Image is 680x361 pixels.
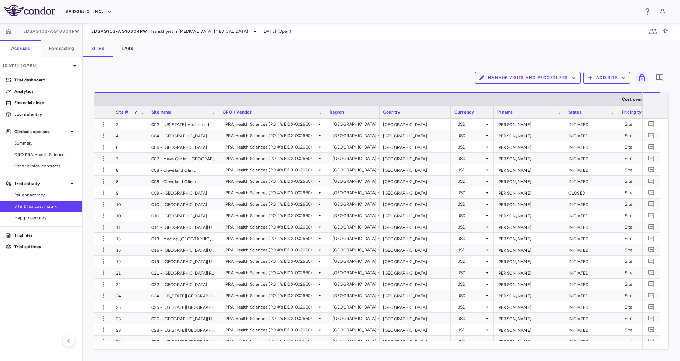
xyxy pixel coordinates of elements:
[648,338,655,345] svg: Add comment
[583,72,630,84] button: Add Site
[23,29,80,34] span: EDSAG103-AG10304PW
[625,233,663,244] div: Site
[654,72,666,84] button: Add comment
[494,199,565,210] div: [PERSON_NAME]
[148,164,219,175] div: 008 - Cleveland Clinic
[11,45,30,52] h6: Accruals
[565,164,618,175] div: INITIATED
[226,210,317,221] div: PRA Health Sciences (PO #'s EIDX-002660)
[494,244,565,255] div: [PERSON_NAME]
[646,176,656,186] button: Add comment
[494,210,565,221] div: [PERSON_NAME]
[633,72,648,84] span: Lock grid
[226,141,317,153] div: PRA Health Sciences (PO #'s EIDX-002660)
[148,267,219,278] div: 021 - [GEOGRAPHIC_DATA][PERSON_NAME]
[151,110,171,115] span: Site name
[648,144,655,150] svg: Add comment
[648,212,655,219] svg: Add comment
[14,215,76,221] span: Map procedures
[380,267,451,278] div: [GEOGRAPHIC_DATA]
[625,176,663,187] div: Site
[148,176,219,187] div: 008 - Cleveland Clinic
[223,110,252,115] span: CRO / Vendor
[14,180,68,187] p: Trial activity
[148,279,219,290] div: 022 - [GEOGRAPHIC_DATA]
[226,221,317,233] div: PRA Health Sciences (PO #'s EIDX-002660)
[494,267,565,278] div: [PERSON_NAME]
[148,130,219,141] div: 004 - [GEOGRAPHIC_DATA]
[333,267,377,279] div: [GEOGRAPHIC_DATA]
[333,141,377,153] div: [GEOGRAPHIC_DATA]
[494,187,565,198] div: [PERSON_NAME]
[648,178,655,185] svg: Add comment
[457,176,484,187] div: USD
[494,130,565,141] div: [PERSON_NAME]
[112,176,148,187] div: 8
[568,110,582,115] span: Status
[494,324,565,335] div: [PERSON_NAME]
[380,187,451,198] div: [GEOGRAPHIC_DATA]
[494,176,565,187] div: [PERSON_NAME]
[565,324,618,335] div: INITIATED
[113,40,142,57] button: Labs
[333,119,377,130] div: [GEOGRAPHIC_DATA]
[494,141,565,152] div: [PERSON_NAME]
[226,279,317,290] div: PRA Health Sciences (PO #'s EIDX-002660)
[625,210,663,221] div: Site
[148,141,219,152] div: 006 - [GEOGRAPHIC_DATA]
[565,267,618,278] div: INITIATED
[457,153,484,164] div: USD
[457,221,484,233] div: USD
[49,45,74,52] h6: Forecasting
[226,164,317,176] div: PRA Health Sciences (PO #'s EIDX-002660)
[226,119,317,130] div: PRA Health Sciences (PO #'s EIDX-002660)
[226,290,317,301] div: PRA Health Sciences (PO #'s EIDX-002660)
[380,256,451,267] div: [GEOGRAPHIC_DATA]
[646,165,656,175] button: Add comment
[226,267,317,279] div: PRA Health Sciences (PO #'s EIDX-002660)
[565,301,618,312] div: INITIATED
[625,187,663,199] div: Site
[646,314,656,323] button: Add comment
[646,119,656,129] button: Add comment
[646,302,656,312] button: Add comment
[625,267,663,279] div: Site
[648,246,655,253] svg: Add comment
[646,245,656,255] button: Add comment
[226,233,317,244] div: PRA Health Sciences (PO #'s EIDX-002660)
[148,187,219,198] div: 009 - [GEOGRAPHIC_DATA]
[625,244,663,256] div: Site
[148,244,219,255] div: 016 - [GEOGRAPHIC_DATA][US_STATE]
[457,233,484,244] div: USD
[565,119,618,130] div: INITIATED
[226,187,317,199] div: PRA Health Sciences (PO #'s EIDX-002660)
[14,77,76,83] p: Trial dashboard
[148,233,219,244] div: 013 - Medical [GEOGRAPHIC_DATA][US_STATE]
[457,324,484,336] div: USD
[646,154,656,163] button: Add comment
[333,290,377,301] div: [GEOGRAPHIC_DATA]
[457,313,484,324] div: USD
[457,279,484,290] div: USD
[148,119,219,130] div: 002 - [US_STATE] Health and [GEOGRAPHIC_DATA]
[83,40,113,57] button: Sites
[14,140,76,146] span: Summary
[625,279,663,290] div: Site
[380,336,451,347] div: [GEOGRAPHIC_DATA]
[475,72,581,84] button: Manage Visits and Procedures
[333,301,377,313] div: [GEOGRAPHIC_DATA]
[14,100,76,106] p: Financial close
[648,189,655,196] svg: Add comment
[333,164,377,176] div: [GEOGRAPHIC_DATA]
[565,187,618,198] div: CLOSED
[14,192,76,198] span: Patient activity
[457,130,484,141] div: USD
[565,221,618,232] div: INITIATED
[648,235,655,242] svg: Add comment
[333,313,377,324] div: [GEOGRAPHIC_DATA]
[333,324,377,336] div: [GEOGRAPHIC_DATA]
[148,210,219,221] div: 010 - [GEOGRAPHIC_DATA]
[14,111,76,117] p: Journal entry
[226,313,317,324] div: PRA Health Sciences (PO #'s EIDX-002660)
[333,279,377,290] div: [GEOGRAPHIC_DATA]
